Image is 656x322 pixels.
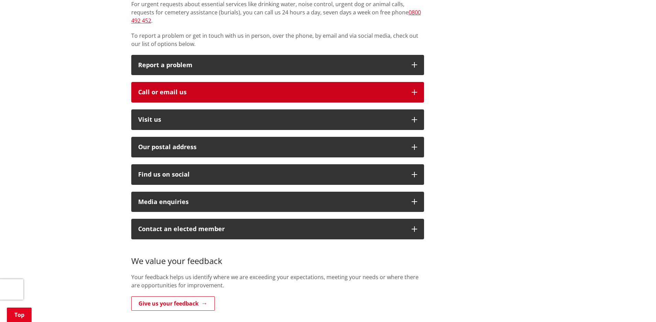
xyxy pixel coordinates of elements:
[138,226,405,232] p: Contact an elected member
[138,116,405,123] p: Visit us
[138,144,405,151] h2: Our postal address
[131,137,424,157] button: Our postal address
[131,296,215,311] a: Give us your feedback
[131,55,424,75] button: Report a problem
[138,171,405,178] div: Find us on social
[131,164,424,185] button: Find us on social
[131,192,424,212] button: Media enquiries
[624,293,649,318] iframe: Messenger Launcher
[131,32,424,48] p: To report a problem or get in touch with us in person, over the phone, by email and via social me...
[7,308,32,322] a: Top
[131,273,424,289] p: Your feedback helps us identify where we are exceeding your expectations, meeting your needs or w...
[138,62,405,69] p: Report a problem
[131,82,424,103] button: Call or email us
[131,246,424,266] h3: We value your feedback
[138,199,405,205] div: Media enquiries
[131,9,421,24] a: 0800 492 452
[138,89,405,96] div: Call or email us
[131,219,424,239] button: Contact an elected member
[131,109,424,130] button: Visit us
